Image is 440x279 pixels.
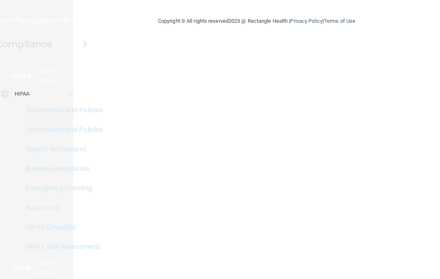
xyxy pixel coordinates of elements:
[5,223,117,231] p: HIPAA Checklist
[5,184,117,192] p: Emergency Planning
[5,165,117,173] p: Business Associates
[35,258,74,278] p: Learn More!
[324,18,355,24] a: Terms of Use
[108,8,405,34] div: Copyright © All rights reserved 2025 @ Rectangle Health | |
[5,204,117,212] p: Resources
[15,89,30,99] p: HIPAA
[11,71,32,81] p: HIPAA
[5,106,117,114] p: Documents and Policies
[5,145,117,153] p: Report an Incident
[290,18,322,24] a: Privacy Policy
[5,126,117,134] p: Documents and Policies
[36,66,74,86] p: Learn More!
[11,263,31,273] p: OSHA
[5,243,117,251] p: HIPAA Risk Assessment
